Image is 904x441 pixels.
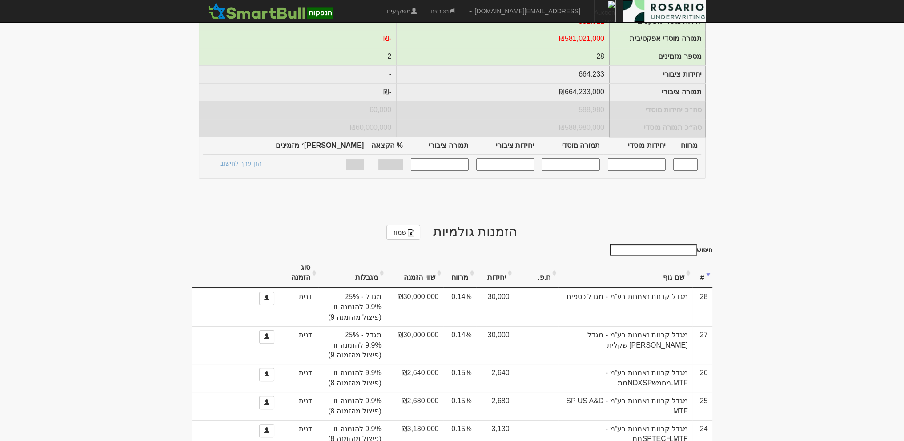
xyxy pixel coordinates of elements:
td: מספר מזמינים [396,48,609,65]
td: סה״כ תמורה [396,119,609,137]
td: תמורה ציבורי [396,83,609,101]
label: חיפוש [607,244,712,256]
th: יחידות: activate to sort column ascending [476,258,514,288]
td: תמורה מוסדי אפקטיבית [609,30,705,48]
td: תמורה אפקטיבית [396,30,609,48]
td: מגדל קרנות נאמנות בע"מ - מגדל כספית [558,288,692,326]
td: סה״כ יחידות [396,101,609,119]
th: תמורה מוסדי [538,137,603,155]
td: ₪2,640,000 [386,364,443,392]
td: 0.14% [443,326,476,364]
th: שווי הזמנה: activate to sort column ascending [386,258,443,288]
span: 9.9% להזמנה זו [323,424,382,434]
td: תמורה ציבורי [199,83,397,101]
td: מספר מזמינים [199,48,397,65]
th: יחידות ציבורי [472,137,538,155]
th: #: activate to sort column ascending [692,258,712,288]
td: 26 [692,364,712,392]
th: סוג הזמנה: activate to sort column ascending [279,258,318,288]
a: שמור [386,225,420,240]
td: 27 [692,326,712,364]
td: 2,680 [476,392,514,420]
img: SmartBull Logo [205,2,336,20]
td: מגדל קרנות נאמנות בע"מ - מגדל [PERSON_NAME] שקלית [558,326,692,364]
td: ₪2,680,000 [386,392,443,420]
td: תמורה אפקטיבית [199,30,397,48]
td: 0.15% [443,364,476,392]
td: ₪30,000,000 [386,326,443,364]
img: excel-file-black.png [407,229,414,236]
td: ₪30,000,000 [386,288,443,326]
td: 28 [692,288,712,326]
th: שם גוף: activate to sort column ascending [558,258,692,288]
span: מגדל - 25% [323,330,382,340]
input: חיפוש [610,244,697,256]
td: מגדל קרנות נאמנות בע"מ - MTF.מחמשNDXSPממ [558,364,692,392]
td: 2,640 [476,364,514,392]
span: (פיצול מהזמנה 9) [323,350,382,360]
td: סה״כ יחידות [199,101,397,119]
span: (פיצול מהזמנה 9) [323,312,382,323]
td: 30,000 [476,326,514,364]
span: 9.9% להזמנה זו [323,340,382,351]
span: 9.9% להזמנה זו [323,302,382,312]
th: תמורה ציבורי [406,137,472,155]
td: יחידות ציבורי [199,65,397,83]
span: 9.9% להזמנה זו [323,368,382,378]
td: סה״כ יחידות מוסדי [609,101,705,119]
span: 9.9% להזמנה זו [323,396,382,406]
th: מרווח [669,137,701,155]
td: מספר מזמינים [609,48,705,66]
td: יחידות ציבורי [396,65,609,83]
td: תמורה ציבורי [609,84,705,101]
td: ידנית [279,364,318,392]
td: סה״כ תמורה מוסדי [609,119,705,137]
span: מגדל - 25% [323,292,382,302]
th: % הקצאה [367,137,406,155]
span: (פיצול מהזמנה 8) [323,406,382,417]
span: (פיצול מהזמנה 8) [323,378,382,388]
th: ח.פ.: activate to sort column ascending [514,258,559,288]
td: מגדל קרנות נאמנות בע"מ - SP US A&D MTF [558,392,692,420]
td: ידנית [279,392,318,420]
td: יחידות ציבורי [609,66,705,84]
td: סה״כ תמורה [199,119,397,137]
th: מרווח: activate to sort column ascending [443,258,476,288]
th: [PERSON_NAME]׳ מזמינים [271,137,367,155]
th: מגבלות: activate to sort column ascending [318,258,386,288]
th: יחידות מוסדי [603,137,669,155]
td: 30,000 [476,288,514,326]
td: 0.15% [443,392,476,420]
td: ידנית [279,326,318,364]
td: 0.14% [443,288,476,326]
td: ידנית [279,288,318,326]
h2: הזמנות גולמיות [192,224,712,240]
td: 25 [692,392,712,420]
